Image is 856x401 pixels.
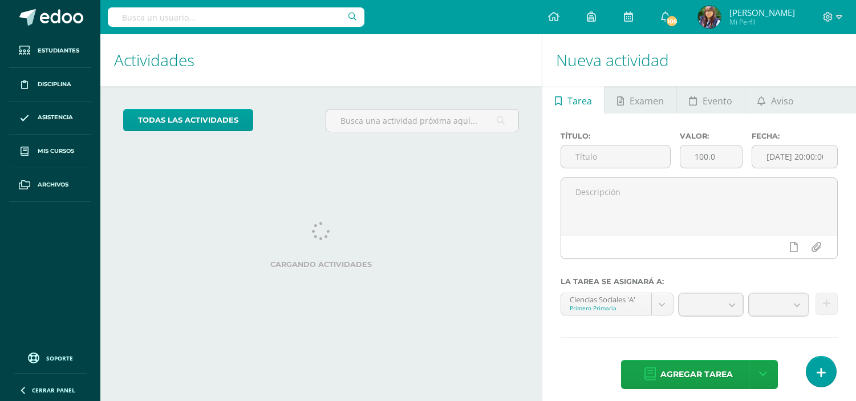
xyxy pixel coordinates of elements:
a: Mis cursos [9,135,91,168]
label: Valor: [680,132,742,140]
a: Ciencias Sociales 'A'Primero Primaria [561,293,673,315]
span: Tarea [567,87,592,115]
h1: Nueva actividad [556,34,842,86]
div: Primero Primaria [570,304,643,312]
a: Aviso [745,86,806,114]
span: Asistencia [38,113,73,122]
label: Fecha: [752,132,838,140]
span: Disciplina [38,80,71,89]
a: todas las Actividades [123,109,253,131]
span: Archivos [38,180,68,189]
span: Mis cursos [38,147,74,156]
h1: Actividades [114,34,528,86]
span: Mi Perfil [729,17,795,27]
div: Ciencias Sociales 'A' [570,293,643,304]
a: Asistencia [9,102,91,135]
span: [PERSON_NAME] [729,7,795,18]
a: Soporte [14,350,87,365]
label: Título: [561,132,671,140]
a: Examen [605,86,676,114]
input: Busca un usuario... [108,7,364,27]
span: Soporte [46,354,73,362]
img: d02f7b5d7dd3d7b9e4d2ee7bbdbba8a0.png [698,6,721,29]
a: Tarea [542,86,604,114]
input: Título [561,145,670,168]
span: Agregar tarea [660,361,733,388]
span: 105 [666,15,678,27]
input: Busca una actividad próxima aquí... [326,110,518,132]
span: Examen [630,87,664,115]
span: Evento [703,87,732,115]
span: Cerrar panel [32,386,75,394]
input: Puntos máximos [680,145,741,168]
input: Fecha de entrega [752,145,837,168]
span: Estudiantes [38,46,79,55]
a: Archivos [9,168,91,202]
label: La tarea se asignará a: [561,277,838,286]
label: Cargando actividades [123,260,519,269]
a: Evento [677,86,745,114]
a: Disciplina [9,68,91,102]
a: Estudiantes [9,34,91,68]
span: Aviso [771,87,794,115]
